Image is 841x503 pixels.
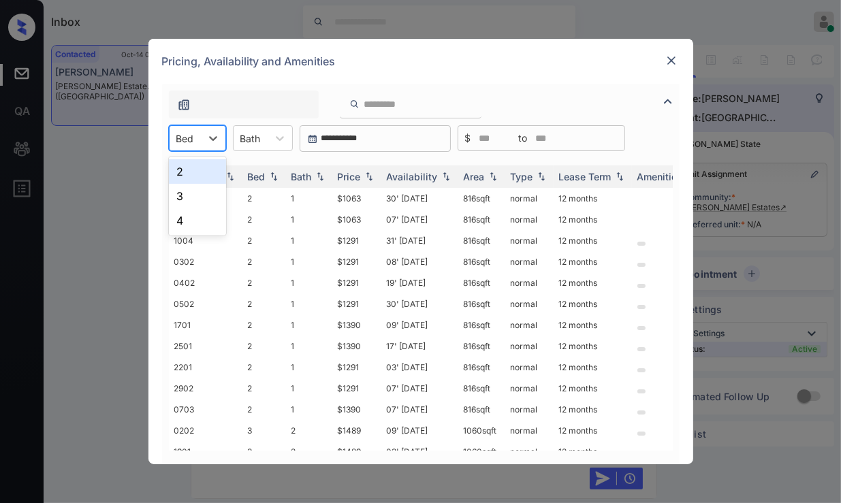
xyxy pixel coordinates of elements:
td: 2 [242,293,286,314]
td: $1291 [332,357,381,378]
td: 12 months [554,357,632,378]
td: 07' [DATE] [381,399,458,420]
td: 816 sqft [458,336,505,357]
td: 12 months [554,420,632,441]
img: sorting [362,172,376,182]
div: Lease Term [559,171,612,182]
td: 2 [286,441,332,462]
td: $1291 [332,272,381,293]
div: Area [464,171,485,182]
td: 1 [286,357,332,378]
td: $1063 [332,209,381,230]
td: 08' [DATE] [381,251,458,272]
td: 816 sqft [458,357,505,378]
span: to [519,131,528,146]
div: Bath [291,171,312,182]
td: 2 [242,188,286,209]
td: normal [505,230,554,251]
td: $1390 [332,314,381,336]
td: 09' [DATE] [381,420,458,441]
td: 1 [286,188,332,209]
td: 816 sqft [458,399,505,420]
td: 2501 [169,336,242,357]
img: icon-zuma [349,98,360,110]
td: 12 months [554,188,632,209]
td: $1291 [332,230,381,251]
td: 2 [242,230,286,251]
td: 2 [242,209,286,230]
td: normal [505,441,554,462]
td: 1060 sqft [458,420,505,441]
td: 03' [DATE] [381,441,458,462]
td: normal [505,336,554,357]
span: $ [465,131,471,146]
td: 816 sqft [458,293,505,314]
td: $1489 [332,420,381,441]
td: 12 months [554,272,632,293]
td: 0703 [169,399,242,420]
td: $1291 [332,378,381,399]
td: 12 months [554,230,632,251]
div: Bed [248,171,266,182]
td: 2 [242,399,286,420]
td: 816 sqft [458,209,505,230]
td: 2 [242,378,286,399]
td: 03' [DATE] [381,357,458,378]
td: 2 [286,420,332,441]
td: 1 [286,293,332,314]
td: 1 [286,272,332,293]
td: 1 [286,251,332,272]
td: normal [505,188,554,209]
td: 1 [286,399,332,420]
td: 816 sqft [458,272,505,293]
td: 12 months [554,293,632,314]
td: $1390 [332,399,381,420]
td: 3 [242,420,286,441]
div: Price [338,171,361,182]
td: $1489 [332,441,381,462]
td: 31' [DATE] [381,230,458,251]
img: sorting [313,172,327,182]
div: 2 [169,159,226,184]
td: 17' [DATE] [381,336,458,357]
td: 816 sqft [458,230,505,251]
img: sorting [613,172,626,182]
td: 19' [DATE] [381,272,458,293]
td: 12 months [554,314,632,336]
img: sorting [535,172,548,182]
div: Availability [387,171,438,182]
td: 1 [286,336,332,357]
td: 1060 sqft [458,441,505,462]
td: 816 sqft [458,314,505,336]
td: 12 months [554,399,632,420]
td: normal [505,378,554,399]
td: 1 [286,378,332,399]
td: 1901 [169,441,242,462]
td: normal [505,293,554,314]
td: 12 months [554,209,632,230]
td: 2 [242,314,286,336]
td: 30' [DATE] [381,188,458,209]
td: normal [505,420,554,441]
td: 07' [DATE] [381,378,458,399]
td: 1 [286,230,332,251]
td: 09' [DATE] [381,314,458,336]
div: 3 [169,184,226,208]
td: 2902 [169,378,242,399]
td: $1063 [332,188,381,209]
td: 1 [286,209,332,230]
td: $1390 [332,336,381,357]
td: 816 sqft [458,251,505,272]
td: 816 sqft [458,378,505,399]
div: Pricing, Availability and Amenities [148,39,693,84]
td: normal [505,251,554,272]
td: 1004 [169,230,242,251]
td: 12 months [554,336,632,357]
td: $1291 [332,251,381,272]
td: 0402 [169,272,242,293]
td: 816 sqft [458,188,505,209]
td: 2 [242,272,286,293]
img: sorting [267,172,281,182]
td: 2201 [169,357,242,378]
td: 12 months [554,441,632,462]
